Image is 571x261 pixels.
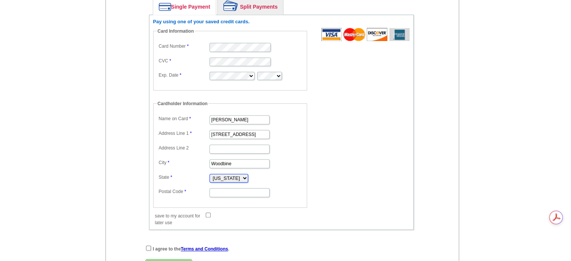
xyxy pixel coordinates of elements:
[223,0,238,11] img: split-payment.png
[153,19,410,25] h6: Pay using one of your saved credit cards.
[159,188,209,195] label: Postal Code
[421,86,571,261] iframe: LiveChat chat widget
[159,159,209,166] label: City
[159,145,209,151] label: Address Line 2
[321,28,410,41] img: acceptedCards.gif
[157,28,195,35] legend: Card Information
[159,115,209,122] label: Name on Card
[159,3,171,11] img: single-payment.png
[159,43,209,50] label: Card Number
[159,57,209,64] label: CVC
[159,174,209,181] label: State
[153,246,229,252] strong: I agree to the .
[157,100,208,107] legend: Cardholder Information
[181,246,228,252] a: Terms and Conditions
[159,72,209,78] label: Exp. Date
[155,213,205,226] label: save to my account for later use
[159,130,209,137] label: Address Line 1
